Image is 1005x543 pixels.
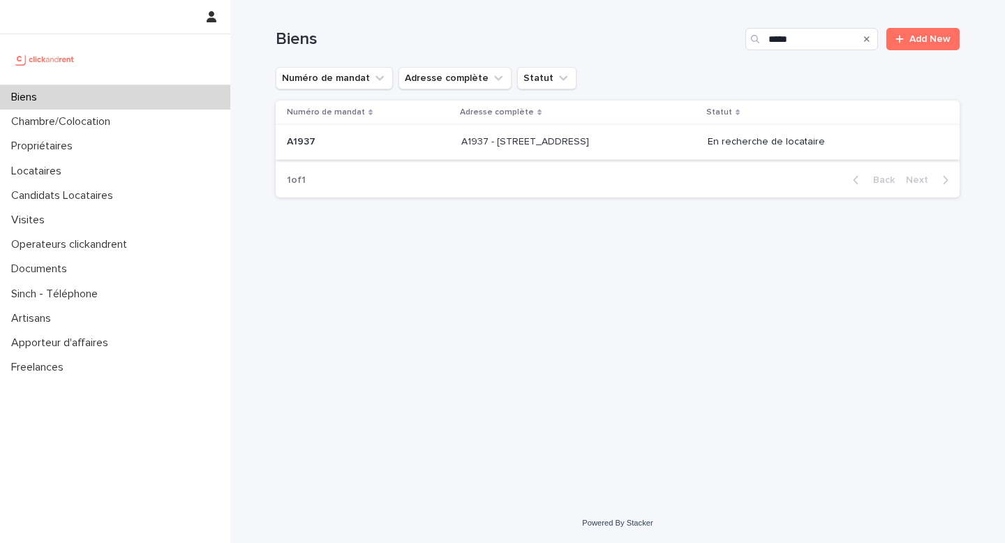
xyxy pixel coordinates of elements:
button: Back [842,174,900,186]
p: Apporteur d'affaires [6,336,119,350]
p: A1937 - [STREET_ADDRESS] [461,133,592,148]
p: Propriétaires [6,140,84,153]
span: Add New [909,34,951,44]
a: Powered By Stacker [582,519,653,527]
a: Add New [886,28,960,50]
p: Adresse complète [460,105,534,120]
p: Freelances [6,361,75,374]
input: Search [745,28,878,50]
p: En recherche de locataire [708,136,937,148]
p: Numéro de mandat [287,105,365,120]
p: Biens [6,91,48,104]
p: Chambre/Colocation [6,115,121,128]
p: Sinch - Téléphone [6,288,109,301]
p: Candidats Locataires [6,189,124,202]
p: 1 of 1 [276,163,317,198]
span: Back [865,175,895,185]
button: Numéro de mandat [276,67,393,89]
p: Visites [6,214,56,227]
p: Locataires [6,165,73,178]
button: Adresse complète [399,67,512,89]
button: Statut [517,67,576,89]
button: Next [900,174,960,186]
span: Next [906,175,937,185]
p: A1937 [287,133,318,148]
p: Operateurs clickandrent [6,238,138,251]
p: Statut [706,105,732,120]
p: Artisans [6,312,62,325]
p: Documents [6,262,78,276]
tr: A1937A1937 A1937 - [STREET_ADDRESS]A1937 - [STREET_ADDRESS] En recherche de locataire [276,125,960,160]
h1: Biens [276,29,740,50]
img: UCB0brd3T0yccxBKYDjQ [11,45,79,73]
